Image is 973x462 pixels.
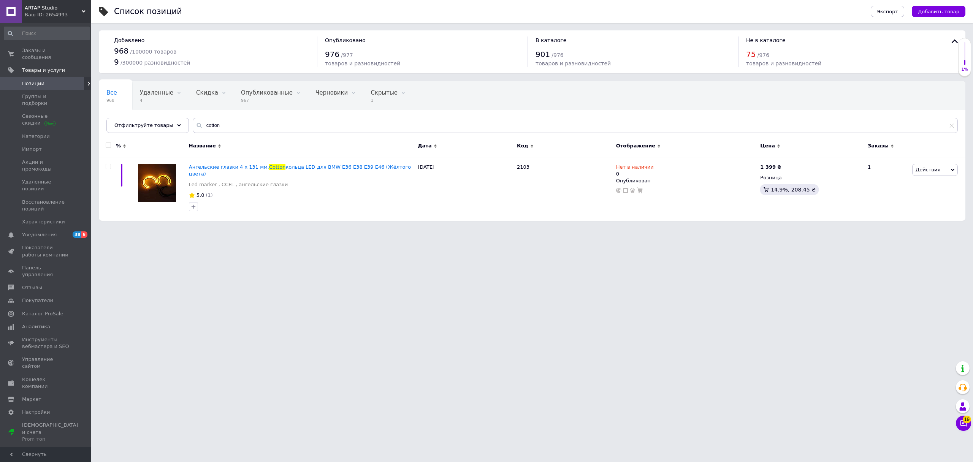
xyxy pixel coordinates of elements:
[81,231,87,238] span: 6
[918,9,959,14] span: Добавить товар
[138,164,176,202] img: Ангельские глазки 4 x 131 мм, Cotton кольца LED для BMW E36 E38 E39 E46 (Жёлтого цвета)
[114,8,182,16] div: Список позиций
[130,49,176,55] span: / 100000 товаров
[760,174,861,181] div: Розница
[315,89,348,96] span: Черновики
[22,310,63,317] span: Каталог ProSale
[197,192,204,198] span: 5.0
[114,37,144,43] span: Добавлено
[22,323,50,330] span: Аналитика
[341,52,353,58] span: / 977
[140,89,173,96] span: Удаленные
[517,142,528,149] span: Код
[22,264,70,278] span: Панель управления
[757,52,769,58] span: / 976
[22,80,44,87] span: Позиции
[22,113,70,127] span: Сезонные скидки
[22,179,70,192] span: Удаленные позиции
[189,164,411,177] span: кольца LED для BMW E36 E38 E39 E46 (Жёлтого цвета)
[196,89,218,96] span: Скидка
[114,46,128,55] span: 968
[106,98,117,103] span: 968
[22,356,70,370] span: Управление сайтом
[325,50,339,59] span: 976
[616,164,654,177] div: 0
[22,297,53,304] span: Покупатели
[916,167,940,172] span: Действия
[22,422,78,443] span: [DEMOGRAPHIC_DATA] и счета
[269,164,285,170] span: Cotton
[206,192,212,198] span: (1)
[22,231,57,238] span: Уведомления
[189,142,216,149] span: Название
[371,98,398,103] span: 1
[22,409,50,416] span: Настройки
[22,244,70,258] span: Показатели работы компании
[22,436,78,443] div: Prom топ
[22,159,70,172] span: Акции и промокоды
[114,57,119,66] span: 9
[616,142,655,149] span: Отображение
[22,47,70,61] span: Заказы и сообщения
[22,218,65,225] span: Характеристики
[189,164,411,177] a: Ангельские глазки 4 x 131 мм,Cottonкольца LED для BMW E36 E38 E39 E46 (Жёлтого цвета)
[22,146,42,153] span: Импорт
[120,60,190,66] span: / 300000 разновидностей
[746,37,786,43] span: Не в каталоге
[241,98,293,103] span: 967
[551,52,563,58] span: / 976
[106,118,132,125] span: Витрина
[241,89,293,96] span: Опубликованные
[189,181,288,188] a: Led marker , CCFL , ангельские глазки
[193,118,958,133] input: Поиск по названию позиции, артикулу и поисковым запросам
[22,67,65,74] span: Товары и услуги
[963,416,971,423] span: 19
[22,199,70,212] span: Восстановление позиций
[22,336,70,350] span: Инструменты вебмастера и SEO
[371,89,398,96] span: Скрытые
[25,5,82,11] span: ARTAP Studio
[189,164,269,170] span: Ангельские глазки 4 x 131 мм,
[22,93,70,107] span: Группы и подборки
[746,60,821,66] span: товаров и разновидностей
[517,164,529,170] span: 2103
[325,37,366,43] span: Опубликовано
[25,11,91,18] div: Ваш ID: 2654993
[760,164,776,170] b: 1 399
[106,89,117,96] span: Все
[771,187,816,193] span: 14.9%, 208.45 ₴
[863,158,910,221] div: 1
[22,396,41,403] span: Маркет
[4,27,90,40] input: Поиск
[616,177,757,184] div: Опубликован
[22,284,42,291] span: Отзывы
[959,67,971,72] div: 1%
[116,142,121,149] span: %
[871,6,904,17] button: Экспорт
[912,6,965,17] button: Добавить товар
[536,60,611,66] span: товаров и разновидностей
[416,158,515,221] div: [DATE]
[418,142,432,149] span: Дата
[746,50,756,59] span: 75
[140,98,173,103] span: 4
[114,122,173,128] span: Отфильтруйте товары
[536,37,566,43] span: В каталоге
[877,9,898,14] span: Экспорт
[73,231,81,238] span: 38
[616,164,654,172] span: Нет в наличии
[760,142,775,149] span: Цена
[325,60,400,66] span: товаров и разновидностей
[22,376,70,390] span: Кошелек компании
[868,142,889,149] span: Заказы
[22,133,50,140] span: Категории
[760,164,781,171] div: ₴
[956,416,971,431] button: Чат с покупателем19
[536,50,550,59] span: 901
